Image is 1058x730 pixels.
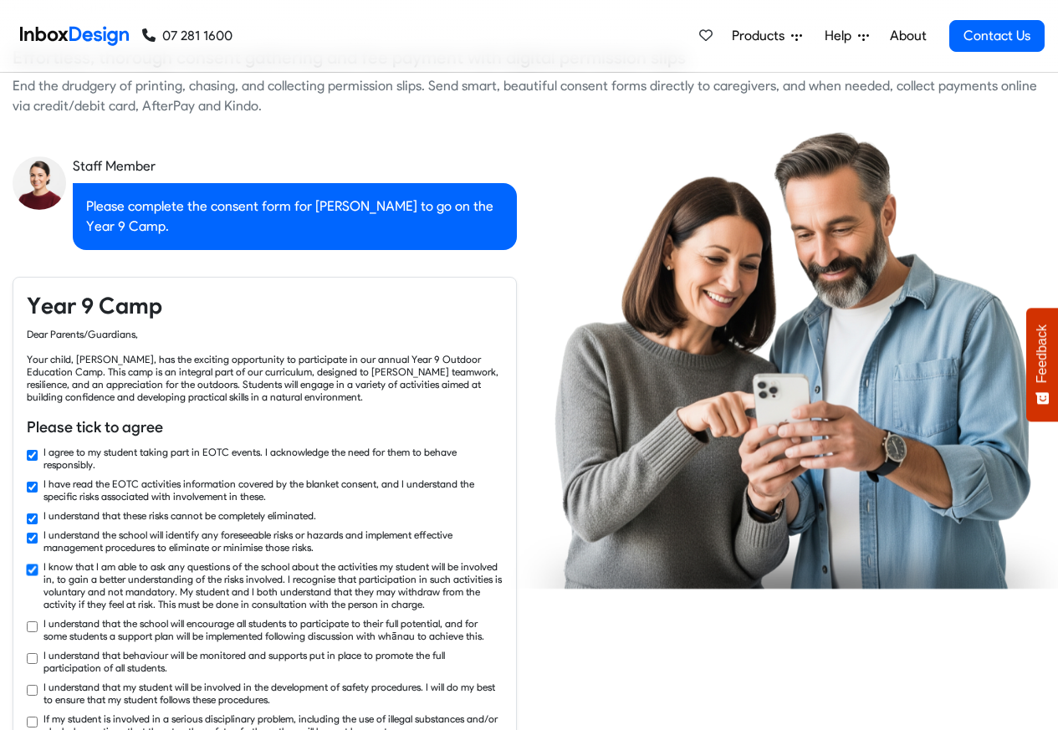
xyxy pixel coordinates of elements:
span: Help [825,26,858,46]
span: Products [732,26,791,46]
img: staff_avatar.png [13,156,66,210]
a: Products [725,19,809,53]
label: I know that I am able to ask any questions of the school about the activities my student will be ... [43,560,503,610]
div: Dear Parents/Guardians, Your child, [PERSON_NAME], has the exciting opportunity to participate in... [27,328,503,403]
label: I understand the school will identify any foreseeable risks or hazards and implement effective ma... [43,528,503,554]
div: Please complete the consent form for [PERSON_NAME] to go on the Year 9 Camp. [73,183,517,250]
label: I agree to my student taking part in EOTC events. I acknowledge the need for them to behave respo... [43,446,503,471]
label: I understand that my student will be involved in the development of safety procedures. I will do ... [43,681,503,706]
label: I understand that the school will encourage all students to participate to their full potential, ... [43,617,503,642]
label: I understand that these risks cannot be completely eliminated. [43,509,316,522]
h4: Year 9 Camp [27,291,503,321]
label: I understand that behaviour will be monitored and supports put in place to promote the full parti... [43,649,503,674]
a: 07 281 1600 [142,26,233,46]
h6: Please tick to agree [27,416,503,438]
button: Feedback - Show survey [1026,308,1058,421]
div: Staff Member [73,156,517,176]
div: End the drudgery of printing, chasing, and collecting permission slips. Send smart, beautiful con... [13,76,1045,116]
span: Feedback [1035,324,1050,383]
a: Help [818,19,876,53]
a: Contact Us [949,20,1045,52]
label: I have read the EOTC activities information covered by the blanket consent, and I understand the ... [43,477,503,503]
a: About [885,19,931,53]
